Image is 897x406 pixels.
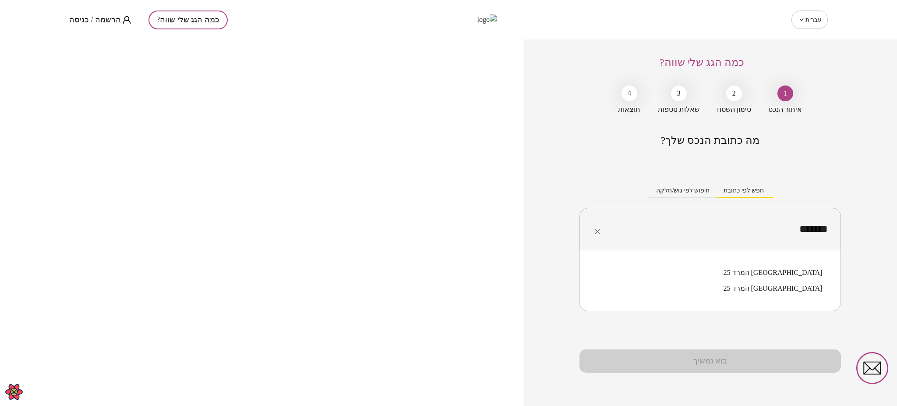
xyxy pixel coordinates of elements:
[69,15,121,24] span: הרשמה / כניסה
[717,185,771,198] button: חפש לפי כתובת
[618,106,640,114] span: תוצאות
[400,14,497,25] img: logo
[69,14,131,25] button: הרשמה / כניסה
[591,225,604,238] button: Clear
[622,85,637,101] div: 4
[791,7,828,32] div: עברית
[768,106,802,114] span: איתור הנכס
[591,281,830,296] li: המרד 25 [GEOGRAPHIC_DATA]
[717,106,751,114] span: סימון השטח
[148,11,228,29] button: כמה הגג שלי שווה?
[777,85,793,101] div: 1
[660,57,744,68] span: כמה הגג שלי שווה?
[661,135,760,146] span: מה כתובת הנכס שלך?
[658,106,699,114] span: שאלות נוספות
[671,85,687,101] div: 3
[591,265,830,281] li: המרד 25 [GEOGRAPHIC_DATA]
[649,185,717,198] button: חיפוש לפי גוש/חלקה
[726,85,742,101] div: 2
[5,383,23,401] button: Open React Query Devtools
